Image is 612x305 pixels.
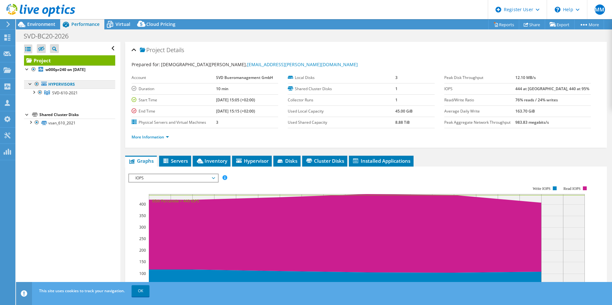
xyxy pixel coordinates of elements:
[395,108,413,114] b: 45.00 GiB
[166,46,184,54] span: Details
[247,61,358,67] a: [EMAIL_ADDRESS][PERSON_NAME][DOMAIN_NAME]
[444,97,515,103] label: Read/Write Ratio
[139,247,146,253] text: 200
[515,108,535,114] b: 163.70 GiB
[139,201,146,207] text: 400
[515,120,549,125] b: 983.83 megabits/s
[488,20,519,29] a: Reports
[116,21,130,27] span: Virtual
[196,158,227,164] span: Inventory
[132,174,214,182] span: IOPS
[139,236,146,241] text: 250
[24,80,115,89] a: Hypervisors
[139,271,146,276] text: 100
[71,21,100,27] span: Performance
[132,97,216,103] label: Start Time
[132,61,160,67] label: Prepared for:
[574,20,604,29] a: More
[140,47,165,53] span: Project
[216,108,255,114] b: [DATE] 15:15 (+02:00)
[515,97,558,103] b: 76% reads / 24% writes
[24,89,115,97] a: SVD-610-2021
[24,66,115,74] a: w000pr240 on [DATE]
[288,74,395,81] label: Local Disks
[39,288,125,293] span: This site uses cookies to track your navigation.
[444,74,515,81] label: Peak Disk Throughput
[288,108,395,114] label: Used Local Capacity
[132,134,169,140] a: More Information
[132,74,216,81] label: Account
[515,86,589,91] b: 444 at [GEOGRAPHIC_DATA], 440 at 95%
[139,224,146,230] text: 300
[146,21,175,27] span: Cloud Pricing
[444,86,515,92] label: IOPS
[519,20,545,29] a: Share
[444,108,515,114] label: Average Daily Write
[216,120,218,125] b: 3
[161,61,358,67] span: [DEMOGRAPHIC_DATA][PERSON_NAME],
[152,198,199,204] text: 95th Percentile = 440 IOPS
[24,119,115,127] a: vsan_610_2021
[235,158,269,164] span: Hypervisor
[162,158,188,164] span: Servers
[24,55,115,66] a: Project
[216,75,273,80] b: SVD Bueromanagement GmbH
[128,158,154,164] span: Graphs
[595,4,605,15] span: MM
[395,86,398,91] b: 1
[288,119,395,126] label: Used Shared Capacity
[352,158,410,164] span: Installed Applications
[305,158,344,164] span: Cluster Disks
[395,97,398,103] b: 1
[27,21,55,27] span: Environment
[515,75,536,80] b: 12.10 MB/s
[52,90,78,96] span: SVD-610-2021
[444,119,515,126] label: Peak Aggregate Network Throughput
[533,186,551,191] text: Write IOPS
[395,120,410,125] b: 8.88 TiB
[21,33,78,40] h1: SVD-BC20-2026
[563,186,581,191] text: Read IOPS
[132,108,216,114] label: End Time
[216,97,255,103] b: [DATE] 15:05 (+02:00)
[395,75,398,80] b: 3
[545,20,575,29] a: Export
[132,86,216,92] label: Duration
[288,86,395,92] label: Shared Cluster Disks
[132,285,149,297] a: OK
[39,111,115,119] div: Shared Cluster Disks
[277,158,297,164] span: Disks
[139,213,146,218] text: 350
[132,119,216,126] label: Physical Servers and Virtual Machines
[45,67,85,72] b: w000pr240 on [DATE]
[216,86,229,91] b: 10 min
[288,97,395,103] label: Collector Runs
[139,259,146,264] text: 150
[555,7,560,12] svg: \n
